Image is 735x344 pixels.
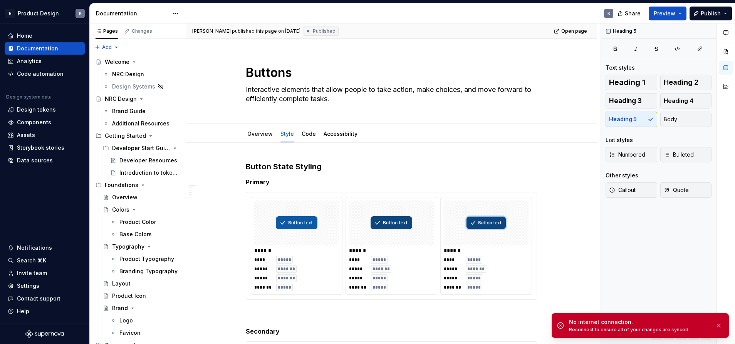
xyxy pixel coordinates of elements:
span: Share [625,10,641,17]
button: Search ⌘K [5,254,85,267]
a: Assets [5,129,85,141]
div: Reconnect to ensure all of your changes are synced. [569,327,709,333]
div: Getting Started [92,130,183,142]
span: Body [664,115,677,123]
a: Product Color [107,216,183,228]
div: Brand [112,304,128,312]
button: Quote [660,182,712,198]
div: Developer Start Guide [100,142,183,154]
div: Product Icon [112,292,146,300]
textarea: Buttons [244,63,535,82]
div: Data sources [17,157,53,164]
button: Heading 4 [660,93,712,109]
div: Assets [17,131,35,139]
a: Accessibility [324,130,357,137]
div: Foundations [92,179,183,191]
a: Product Typography [107,253,183,265]
a: Design tokens [5,104,85,116]
a: Colors [100,204,183,216]
a: Additional Resources [100,117,183,130]
div: Base Colors [119,230,152,238]
h5: Secondary [246,327,537,335]
div: Product Typography [119,255,174,263]
div: Foundations [105,181,138,189]
div: published this page on [DATE] [232,28,300,34]
div: Notifications [17,244,52,252]
div: Developer Start Guide [112,144,170,152]
span: [PERSON_NAME] [192,28,231,34]
div: K [79,10,82,17]
div: NRC Design [112,70,144,78]
div: Invite team [17,269,47,277]
span: Heading 3 [609,97,642,105]
textarea: Interactive elements that allow people to take action, make choices, and move forward to efficien... [244,83,535,105]
a: Settings [5,280,85,292]
div: Favicon [119,329,141,337]
div: Help [17,307,29,315]
a: Typography [100,240,183,253]
div: Welcome [105,58,129,66]
button: Heading 2 [660,75,712,90]
a: Brand [100,302,183,314]
div: Components [17,119,51,126]
div: Getting Started [105,132,146,140]
a: Style [280,130,294,137]
button: Heading 1 [606,75,657,90]
a: Code automation [5,68,85,80]
a: Branding Typography [107,265,183,277]
div: List styles [606,136,633,144]
a: Layout [100,277,183,290]
button: Numbered [606,147,657,162]
a: Code [302,130,316,137]
div: Storybook stories [17,144,64,152]
span: Published [313,28,336,34]
div: Code [299,125,319,142]
button: Publish [690,7,732,20]
a: Base Colors [107,228,183,240]
div: Product Color [119,218,156,226]
div: Branding Typography [119,267,178,275]
div: Product Design [18,10,59,17]
a: Logo [107,314,183,327]
div: Home [17,32,32,40]
button: Body [660,112,712,127]
a: Overview [100,191,183,204]
div: Code automation [17,70,64,78]
div: Pages [96,28,118,34]
div: Search ⌘K [17,257,46,264]
div: Developer Resources [119,157,177,164]
a: Data sources [5,154,85,167]
div: Layout [112,280,131,287]
div: Contact support [17,295,60,302]
span: Numbered [609,151,645,159]
div: Text styles [606,64,635,72]
span: Quote [664,186,689,194]
span: Heading 4 [664,97,693,105]
div: Documentation [96,10,169,17]
a: Favicon [107,327,183,339]
button: Preview [649,7,686,20]
div: Additional Resources [112,120,169,127]
div: Design system data [6,94,52,100]
div: Design tokens [17,106,56,114]
button: Share [614,7,646,20]
h5: Primary [246,178,537,186]
a: Design Systems [100,80,183,93]
a: Product Icon [100,290,183,302]
button: Contact support [5,292,85,305]
span: Preview [654,10,675,17]
span: Open page [561,28,587,34]
button: Add [92,42,121,53]
div: NRC Design [105,95,137,103]
div: No internet connection. [569,318,709,326]
button: Bulleted [660,147,712,162]
button: NProduct DesignK [2,5,88,22]
span: Callout [609,186,636,194]
span: Heading 1 [609,78,645,86]
div: K [607,10,610,17]
div: Typography [112,243,144,250]
div: Overview [112,194,138,201]
div: Logo [119,317,133,324]
svg: Supernova Logo [25,330,64,338]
